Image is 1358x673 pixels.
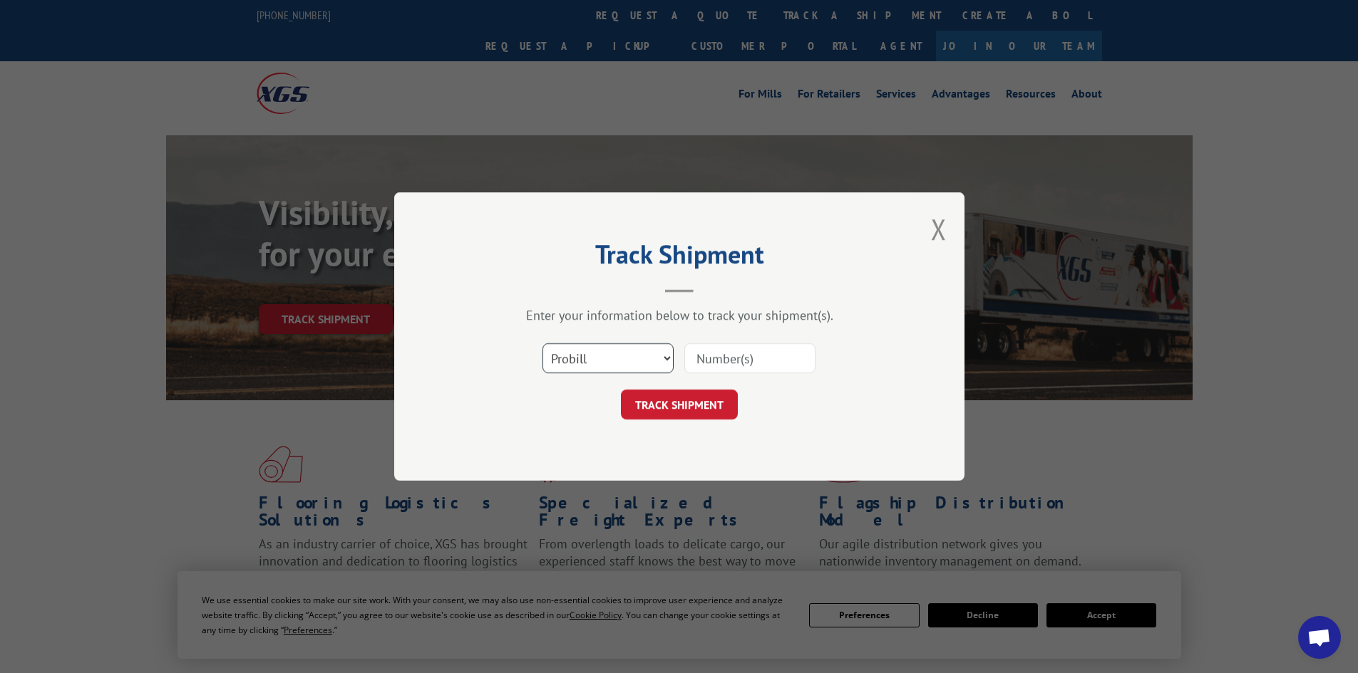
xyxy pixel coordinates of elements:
button: Close modal [931,210,947,248]
div: Open chat [1298,616,1341,659]
h2: Track Shipment [465,244,893,271]
button: TRACK SHIPMENT [621,390,738,419]
input: Number(s) [684,343,816,373]
div: Enter your information below to track your shipment(s). [465,307,893,323]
